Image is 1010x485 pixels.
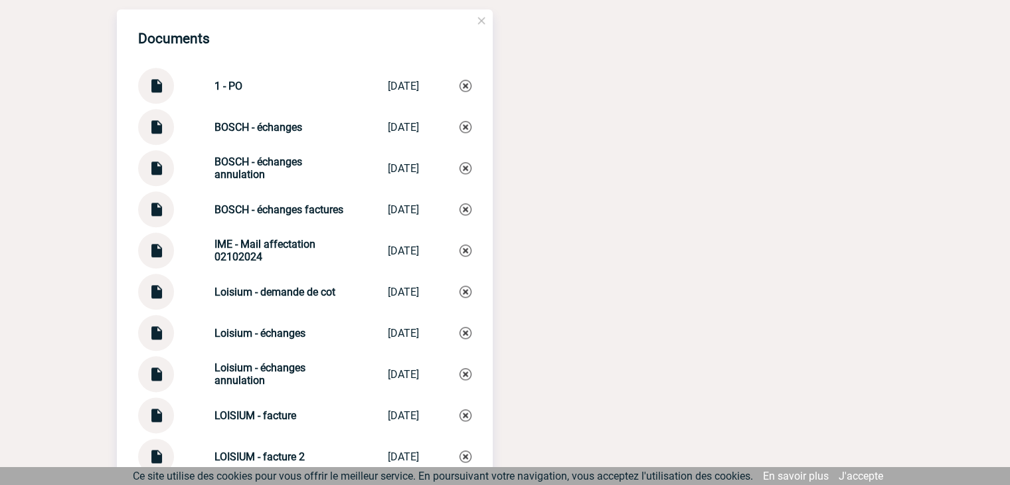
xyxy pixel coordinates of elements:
strong: IME - Mail affectation 02102024 [214,238,315,263]
img: Supprimer [460,121,471,133]
strong: Loisium - échanges annulation [214,361,305,387]
img: Supprimer [460,327,471,339]
img: Supprimer [460,409,471,421]
div: [DATE] [388,203,419,216]
div: [DATE] [388,327,419,339]
span: Ce site utilise des cookies pour vous offrir le meilleur service. En poursuivant votre navigation... [133,470,753,482]
div: [DATE] [388,162,419,175]
div: [DATE] [388,368,419,381]
strong: 1 - PO [214,80,242,92]
img: Supprimer [460,368,471,380]
img: Supprimer [460,450,471,462]
div: [DATE] [388,121,419,134]
img: close.png [475,15,487,27]
h4: Documents [138,31,210,47]
a: En savoir plus [763,470,829,482]
div: [DATE] [388,286,419,298]
div: [DATE] [388,244,419,257]
strong: Loisium - demande de cot [214,286,335,298]
img: Supprimer [460,244,471,256]
img: Supprimer [460,203,471,215]
strong: LOISIUM - facture [214,409,296,422]
div: [DATE] [388,409,419,422]
a: J'accepte [839,470,883,482]
div: [DATE] [388,80,419,92]
strong: BOSCH - échanges annulation [214,155,302,181]
img: Supprimer [460,80,471,92]
img: Supprimer [460,162,471,174]
strong: BOSCH - échanges [214,121,302,134]
strong: Loisium - échanges [214,327,305,339]
img: Supprimer [460,286,471,298]
strong: BOSCH - échanges factures [214,203,343,216]
div: [DATE] [388,450,419,463]
strong: LOISIUM - facture 2 [214,450,305,463]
